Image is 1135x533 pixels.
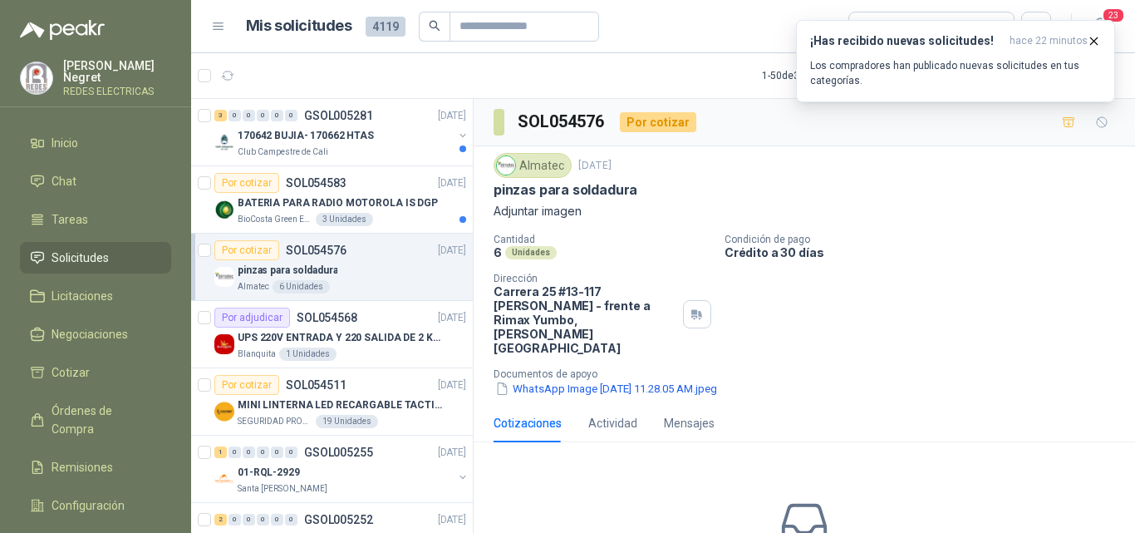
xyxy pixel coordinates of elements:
img: Company Logo [214,200,234,220]
p: [DATE] [438,243,466,259]
p: SOL054511 [286,379,346,391]
a: Cotizar [20,357,171,388]
img: Company Logo [497,156,515,175]
div: 0 [271,514,283,526]
div: Almatec [494,153,572,178]
p: SOL054583 [286,177,346,189]
p: [PERSON_NAME] Negret [63,60,171,83]
a: Negociaciones [20,318,171,350]
div: Por cotizar [214,173,279,193]
p: [DATE] [438,378,466,393]
p: GSOL005255 [304,447,373,458]
div: 0 [257,110,269,121]
span: Configuración [52,496,125,515]
a: Licitaciones [20,280,171,312]
span: Inicio [52,134,78,152]
a: Por adjudicarSOL054568[DATE] Company LogoUPS 220V ENTRADA Y 220 SALIDA DE 2 KVABlanquita1 Unidades [191,301,473,368]
div: 0 [228,514,241,526]
div: 3 Unidades [316,213,373,226]
div: 0 [285,514,297,526]
p: pinzas para soldadura [494,181,637,199]
p: MINI LINTERNA LED RECARGABLE TACTICA [238,397,445,413]
div: 3 [214,110,227,121]
span: Cotizar [52,363,90,382]
p: 01-RQL-2929 [238,465,300,481]
div: Por cotizar [620,112,696,132]
img: Company Logo [214,267,234,287]
span: Solicitudes [52,249,109,267]
span: 23 [1102,7,1125,23]
button: 23 [1085,12,1115,42]
div: 19 Unidades [316,415,378,428]
p: SEGURIDAD PROVISER LTDA [238,415,312,428]
div: 2 [214,514,227,526]
div: 0 [285,447,297,458]
p: GSOL005252 [304,514,373,526]
p: Documentos de apoyo [494,368,1128,380]
p: Santa [PERSON_NAME] [238,482,327,496]
span: 4119 [366,17,405,37]
span: Chat [52,172,76,190]
img: Company Logo [214,334,234,354]
p: [DATE] [438,445,466,461]
a: Remisiones [20,452,171,483]
div: Mensajes [664,414,715,432]
div: Actividad [588,414,637,432]
p: GSOL005281 [304,110,373,121]
span: Licitaciones [52,287,113,305]
div: Unidades [505,246,557,259]
a: Por cotizarSOL054511[DATE] Company LogoMINI LINTERNA LED RECARGABLE TACTICASEGURIDAD PROVISER LTD... [191,368,473,436]
div: Por adjudicar [214,308,290,328]
div: Por cotizar [214,240,279,260]
div: Todas [859,17,894,36]
p: Crédito a 30 días [725,245,1128,259]
p: Adjuntar imagen [494,202,1115,220]
img: Company Logo [21,62,52,94]
div: 1 - 50 de 3572 [762,62,870,89]
a: Inicio [20,127,171,159]
img: Company Logo [214,402,234,422]
div: 0 [243,447,255,458]
p: [DATE] [578,158,612,174]
div: 1 [214,447,227,458]
p: BioCosta Green Energy S.A.S [238,213,312,226]
h3: ¡Has recibido nuevas solicitudes! [810,34,1003,48]
span: Negociaciones [52,325,128,343]
h1: Mis solicitudes [246,14,352,38]
p: Blanquita [238,348,276,361]
a: Configuración [20,490,171,521]
div: 0 [271,447,283,458]
a: 1 0 0 0 0 0 GSOL005255[DATE] Company Logo01-RQL-2929Santa [PERSON_NAME] [214,442,469,496]
div: 0 [243,514,255,526]
p: UPS 220V ENTRADA Y 220 SALIDA DE 2 KVA [238,330,445,346]
button: ¡Has recibido nuevas solicitudes!hace 22 minutos Los compradores han publicado nuevas solicitudes... [796,20,1115,102]
div: 0 [243,110,255,121]
p: 6 [494,245,502,259]
a: Chat [20,165,171,197]
p: BATERIA PARA RADIO MOTOROLA IS DGP [238,195,438,211]
p: pinzas para soldadura [238,263,337,279]
p: [DATE] [438,310,466,326]
a: 3 0 0 0 0 0 GSOL005281[DATE] Company Logo170642 BUJIA- 170662 HTASClub Campestre de Cali [214,106,469,159]
p: Almatec [238,280,269,294]
div: 1 Unidades [279,348,337,361]
span: Tareas [52,210,88,229]
div: 6 Unidades [273,280,330,294]
p: [DATE] [438,175,466,191]
p: Condición de pago [725,234,1128,245]
p: 170642 BUJIA- 170662 HTAS [238,128,374,144]
img: Logo peakr [20,20,105,40]
p: Cantidad [494,234,711,245]
div: 0 [271,110,283,121]
span: Remisiones [52,458,113,476]
h3: SOL054576 [518,109,607,135]
p: SOL054576 [286,244,346,256]
p: [DATE] [438,512,466,528]
a: Por cotizarSOL054576[DATE] Company Logopinzas para soldaduraAlmatec6 Unidades [191,234,473,301]
div: 0 [285,110,297,121]
div: 0 [257,514,269,526]
button: WhatsApp Image [DATE] 11.28.05 AM.jpeg [494,380,719,397]
a: Órdenes de Compra [20,395,171,445]
a: Por cotizarSOL054583[DATE] Company LogoBATERIA PARA RADIO MOTOROLA IS DGPBioCosta Green Energy S.... [191,166,473,234]
p: REDES ELECTRICAS [63,86,171,96]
